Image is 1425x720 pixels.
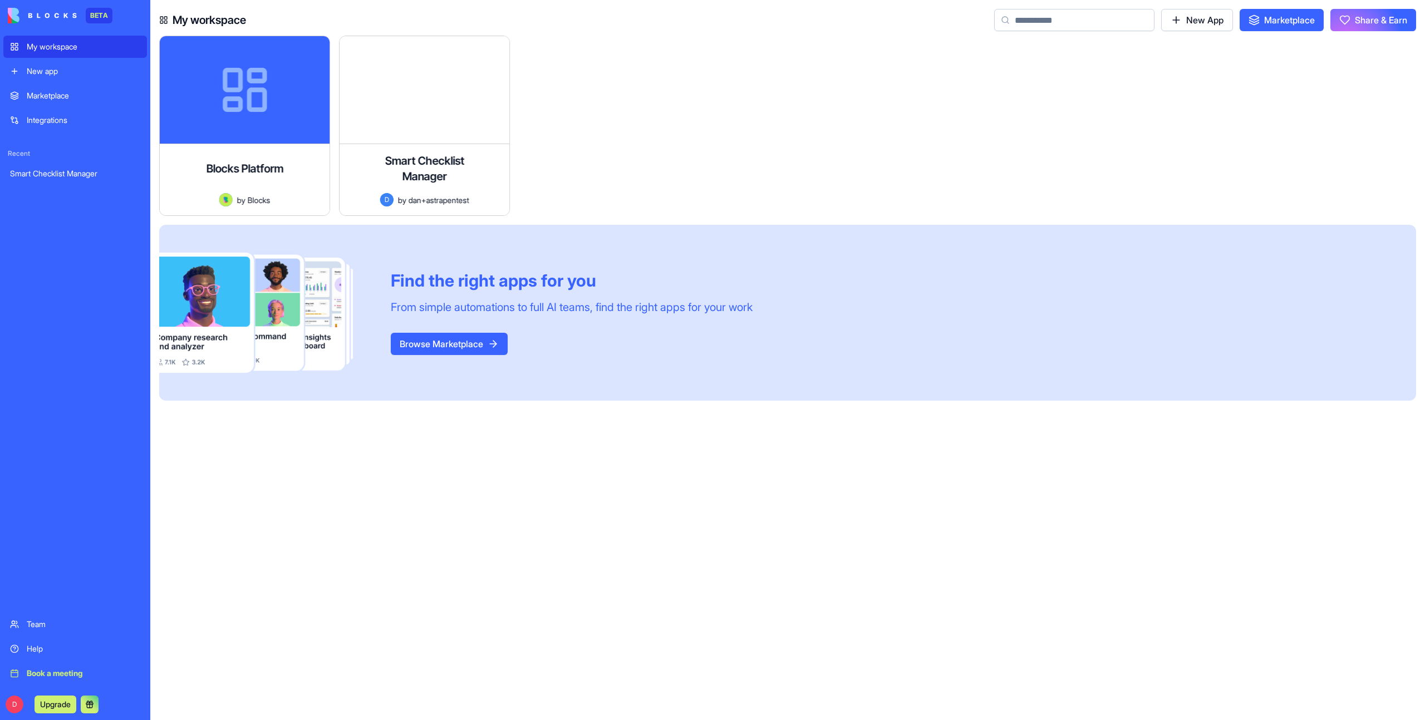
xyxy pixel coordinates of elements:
a: Blocks PlatformAvatarbyBlocks [159,36,331,216]
button: Share & Earn [1330,9,1416,31]
div: From simple automations to full AI teams, find the right apps for your work [391,299,753,315]
h4: My workspace [173,12,246,28]
div: New app [27,66,140,77]
a: BETA [8,8,112,23]
img: logo [8,8,77,23]
button: Browse Marketplace [391,333,508,355]
a: Marketplace [1240,9,1324,31]
h4: Smart Checklist Manager [380,153,469,184]
a: Help [3,638,147,660]
div: Smart Checklist Manager [10,168,140,179]
a: Browse Marketplace [391,338,508,349]
a: Integrations [3,109,147,131]
a: Smart Checklist Manager [3,162,147,185]
button: Upgrade [35,696,76,713]
a: Smart Checklist ManagerDbydan+astrapentest [340,36,511,216]
div: Team [27,619,140,630]
div: Find the right apps for you [391,270,753,290]
div: Book a meeting [27,668,140,679]
span: Recent [3,149,147,158]
div: My workspace [27,41,140,52]
div: Marketplace [27,90,140,101]
span: D [380,193,394,206]
a: New App [1161,9,1233,31]
a: Book a meeting [3,662,147,684]
div: Help [27,643,140,654]
span: Share & Earn [1355,13,1407,27]
span: Blocks [248,194,271,206]
h4: Blocks Platform [206,161,283,176]
a: Team [3,613,147,635]
span: by [237,194,245,206]
span: by [398,194,406,206]
a: New app [3,60,147,82]
img: Avatar [219,193,233,206]
div: Integrations [27,115,140,126]
a: Marketplace [3,85,147,107]
div: BETA [86,8,112,23]
a: My workspace [3,36,147,58]
a: Upgrade [35,698,76,709]
span: D [6,696,23,713]
span: dan+astrapentest [409,194,469,206]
